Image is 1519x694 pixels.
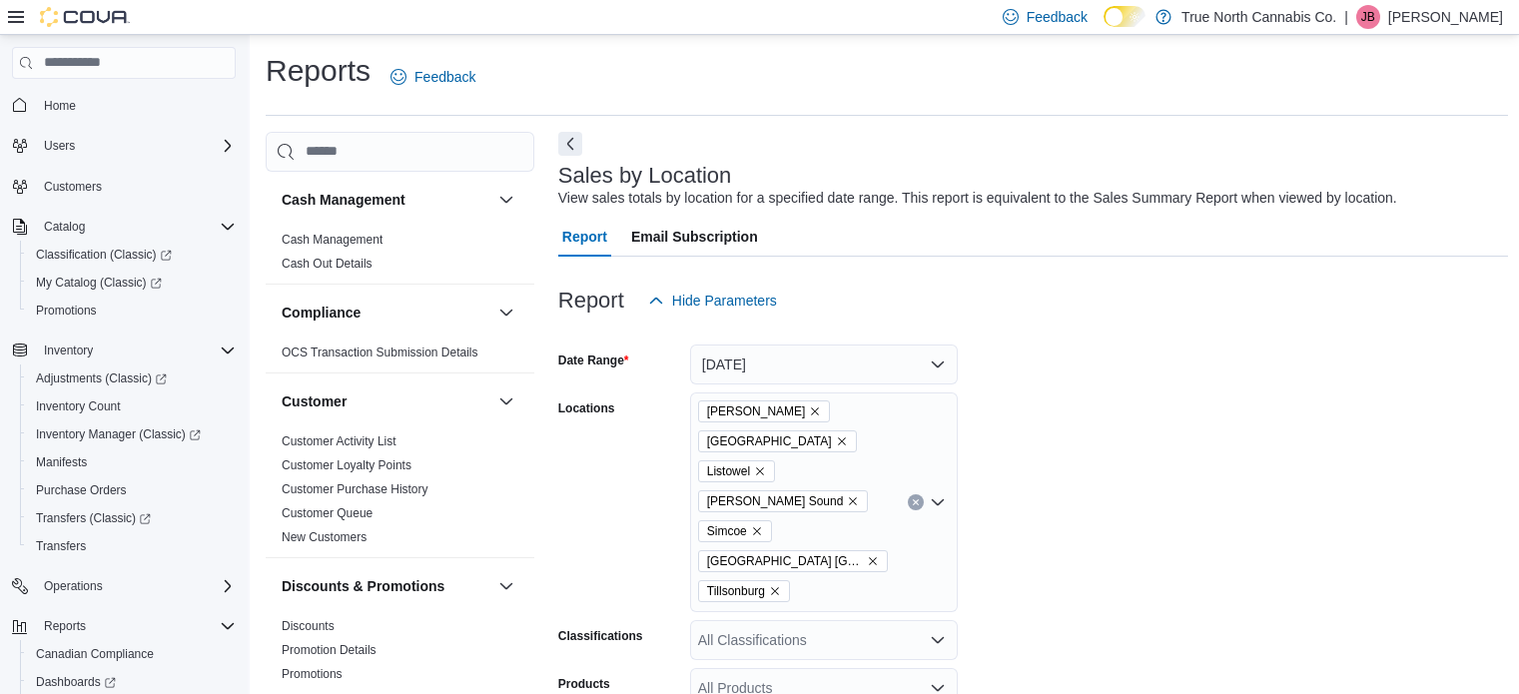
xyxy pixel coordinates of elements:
[282,576,490,596] button: Discounts & Promotions
[558,400,615,416] label: Locations
[28,450,236,474] span: Manifests
[28,642,236,666] span: Canadian Compliance
[698,550,888,572] span: Stratford Ontario St
[20,476,244,504] button: Purchase Orders
[20,297,244,325] button: Promotions
[282,256,373,272] span: Cash Out Details
[36,215,236,239] span: Catalog
[20,448,244,476] button: Manifests
[282,530,367,544] a: New Customers
[707,521,747,541] span: Simcoe
[282,505,373,521] span: Customer Queue
[558,188,1397,209] div: View sales totals by location for a specified date range. This report is equivalent to the Sales ...
[282,642,377,658] span: Promotion Details
[36,134,83,158] button: Users
[1104,27,1105,28] span: Dark Mode
[36,538,86,554] span: Transfers
[640,281,785,321] button: Hide Parameters
[282,666,343,682] span: Promotions
[36,482,127,498] span: Purchase Orders
[1344,5,1348,29] p: |
[558,628,643,644] label: Classifications
[20,504,244,532] a: Transfers (Classic)
[698,580,790,602] span: Tillsonburg
[36,303,97,319] span: Promotions
[282,233,382,247] a: Cash Management
[809,405,821,417] button: Remove Aylmer from selection in this group
[282,232,382,248] span: Cash Management
[707,461,750,481] span: Listowel
[28,534,94,558] a: Transfers
[282,303,361,323] h3: Compliance
[754,465,766,477] button: Remove Listowel from selection in this group
[28,394,129,418] a: Inventory Count
[698,460,775,482] span: Listowel
[698,490,869,512] span: Owen Sound
[44,138,75,154] span: Users
[28,299,236,323] span: Promotions
[40,7,130,27] img: Cova
[382,57,483,97] a: Feedback
[36,646,154,662] span: Canadian Compliance
[266,51,371,91] h1: Reports
[707,431,832,451] span: [GEOGRAPHIC_DATA]
[282,345,478,360] span: OCS Transaction Submission Details
[36,175,110,199] a: Customers
[282,433,396,449] span: Customer Activity List
[707,551,863,571] span: [GEOGRAPHIC_DATA] [GEOGRAPHIC_DATA] [GEOGRAPHIC_DATA]
[494,188,518,212] button: Cash Management
[4,213,244,241] button: Catalog
[44,618,86,634] span: Reports
[751,525,763,537] button: Remove Simcoe from selection in this group
[4,337,244,364] button: Inventory
[28,642,162,666] a: Canadian Compliance
[282,434,396,448] a: Customer Activity List
[44,219,85,235] span: Catalog
[282,506,373,520] a: Customer Queue
[558,676,610,692] label: Products
[1361,5,1375,29] span: JB
[28,271,236,295] span: My Catalog (Classic)
[867,555,879,567] button: Remove Stratford Ontario St from selection in this group
[558,132,582,156] button: Next
[266,341,534,372] div: Compliance
[282,346,478,359] a: OCS Transaction Submission Details
[20,532,244,560] button: Transfers
[282,457,411,473] span: Customer Loyalty Points
[282,458,411,472] a: Customer Loyalty Points
[266,228,534,284] div: Cash Management
[282,576,444,596] h3: Discounts & Promotions
[20,241,244,269] a: Classification (Classic)
[28,394,236,418] span: Inventory Count
[266,614,534,694] div: Discounts & Promotions
[769,585,781,597] button: Remove Tillsonburg from selection in this group
[36,174,236,199] span: Customers
[28,299,105,323] a: Promotions
[28,478,236,502] span: Purchase Orders
[36,370,167,386] span: Adjustments (Classic)
[28,534,236,558] span: Transfers
[28,243,236,267] span: Classification (Classic)
[930,632,946,648] button: Open list of options
[28,670,124,694] a: Dashboards
[36,94,84,118] a: Home
[28,366,236,390] span: Adjustments (Classic)
[494,301,518,325] button: Compliance
[20,420,244,448] a: Inventory Manager (Classic)
[4,91,244,120] button: Home
[672,291,777,311] span: Hide Parameters
[282,618,335,634] span: Discounts
[1388,5,1503,29] p: [PERSON_NAME]
[36,574,111,598] button: Operations
[282,667,343,681] a: Promotions
[20,269,244,297] a: My Catalog (Classic)
[20,640,244,668] button: Canadian Compliance
[698,430,857,452] span: Hanover
[28,478,135,502] a: Purchase Orders
[28,422,209,446] a: Inventory Manager (Classic)
[282,190,405,210] h3: Cash Management
[28,506,159,530] a: Transfers (Classic)
[930,494,946,510] button: Open list of options
[631,217,758,257] span: Email Subscription
[36,614,94,638] button: Reports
